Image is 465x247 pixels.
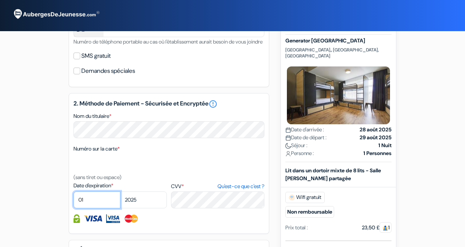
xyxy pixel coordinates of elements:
[378,142,391,149] strong: 1 Nuit
[285,149,314,157] span: Personne :
[285,126,324,134] span: Date d'arrivée :
[362,224,391,232] div: 23,50 £
[9,4,103,24] img: AubergesDeJeunesse.com
[73,214,80,223] img: Information de carte de crédit entièrement encryptée et sécurisée
[360,134,391,142] strong: 29 août 2025
[81,51,111,61] label: SMS gratuit
[208,99,217,108] a: error_outline
[285,38,391,44] h5: Generator [GEOGRAPHIC_DATA]
[73,145,120,153] label: Numéro sur la carte
[379,222,391,233] span: 1
[289,194,295,200] img: free_wifi.svg
[171,182,264,190] label: CVV
[285,143,291,149] img: moon.svg
[382,225,388,231] img: guest.svg
[106,214,120,223] img: Visa Electron
[73,174,121,181] small: (sans tiret ou espace)
[363,149,391,157] strong: 1 Personnes
[285,127,291,133] img: calendar.svg
[285,135,291,141] img: calendar.svg
[285,142,307,149] span: Séjour :
[73,38,262,45] small: Numéro de téléphone portable au cas où l'établissement aurait besoin de vous joindre
[360,126,391,134] strong: 28 août 2025
[285,192,325,203] span: Wifi gratuit
[124,214,139,223] img: Master Card
[285,224,308,232] div: Prix total :
[81,66,135,76] label: Demandes spéciales
[285,151,291,157] img: user_icon.svg
[217,182,264,190] a: Qu'est-ce que c'est ?
[84,214,102,223] img: Visa
[73,112,111,120] label: Nom du titulaire
[285,206,334,218] small: Non remboursable
[285,167,381,182] b: Lit dans un dortoir mixte de 8 lits - Salle [PERSON_NAME] partagée
[285,47,391,59] p: [GEOGRAPHIC_DATA],, [GEOGRAPHIC_DATA], [GEOGRAPHIC_DATA]
[285,134,327,142] span: Date de départ :
[73,99,264,108] h5: 2. Méthode de Paiement - Sécurisée et Encryptée
[73,182,167,190] label: Date d'expiration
